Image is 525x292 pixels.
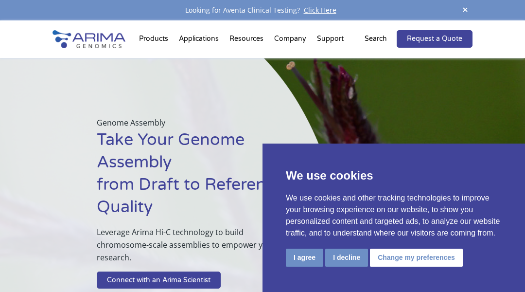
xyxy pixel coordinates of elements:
a: Request a Quote [397,30,472,48]
a: Connect with an Arima Scientist [97,272,221,289]
p: We use cookies and other tracking technologies to improve your browsing experience on our website... [286,192,502,239]
button: Change my preferences [370,249,463,267]
img: Arima-Genomics-logo [52,30,125,48]
p: We use cookies [286,167,502,184]
div: Looking for Aventa Clinical Testing? [52,4,472,17]
p: Leverage Arima Hi-C technology to build chromosome-scale assemblies to empower your research. [97,226,289,272]
p: Search [365,33,387,45]
button: I agree [286,249,323,267]
a: Click Here [300,5,340,15]
button: I decline [325,249,368,267]
h1: Take Your Genome Assembly from Draft to Reference Quality [97,129,289,226]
